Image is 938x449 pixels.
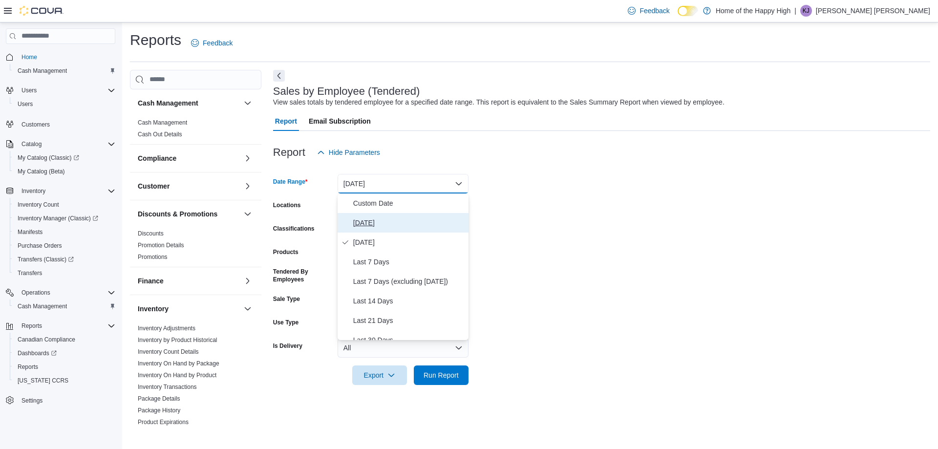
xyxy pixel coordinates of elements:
button: Customers [2,117,119,131]
button: Inventory [242,303,254,315]
span: Reports [21,322,42,330]
span: Inventory Manager (Classic) [14,213,115,224]
button: Home [2,50,119,64]
p: Home of the Happy High [716,5,790,17]
div: Discounts & Promotions [130,228,261,267]
button: Users [2,84,119,97]
span: Users [14,98,115,110]
h3: Sales by Employee (Tendered) [273,86,420,97]
div: View sales totals by tendered employee for a specified date range. This report is equivalent to t... [273,97,725,107]
div: Select listbox [338,193,469,340]
span: My Catalog (Beta) [14,166,115,177]
button: All [338,338,469,358]
button: [US_STATE] CCRS [10,374,119,387]
label: Sale Type [273,295,300,303]
label: Classifications [273,225,315,233]
a: Promotions [138,254,168,260]
span: Package Details [138,395,180,403]
span: Transfers [18,269,42,277]
button: Transfers [10,266,119,280]
span: Hide Parameters [329,148,380,157]
span: Settings [18,394,115,406]
span: Transfers [14,267,115,279]
span: Transfers (Classic) [14,254,115,265]
a: Manifests [14,226,46,238]
button: Settings [2,393,119,407]
span: Cash Management [14,65,115,77]
input: Dark Mode [678,6,698,16]
span: Cash Out Details [138,130,182,138]
nav: Complex example [6,46,115,433]
span: Discounts [138,230,164,237]
a: Inventory Adjustments [138,325,195,332]
a: Cash Management [14,300,71,312]
button: Discounts & Promotions [242,208,254,220]
span: Operations [18,287,115,299]
a: Settings [18,395,46,406]
button: Operations [18,287,54,299]
span: Canadian Compliance [14,334,115,345]
a: Transfers [14,267,46,279]
span: KJ [803,5,810,17]
button: Next [273,70,285,82]
label: Date Range [273,178,308,186]
span: Inventory Adjustments [138,324,195,332]
a: My Catalog (Classic) [10,151,119,165]
a: Home [18,51,41,63]
span: [DATE] [353,236,465,248]
span: Last 30 Days [353,334,465,346]
a: Reports [14,361,42,373]
span: Dashboards [18,349,57,357]
h3: Report [273,147,305,158]
button: Export [352,365,407,385]
button: Catalog [18,138,45,150]
span: Canadian Compliance [18,336,75,343]
a: Promotion Details [138,242,184,249]
button: Cash Management [138,98,240,108]
span: Inventory Count [18,201,59,209]
button: Compliance [138,153,240,163]
span: Customers [21,121,50,128]
span: Report [275,111,297,131]
span: Last 14 Days [353,295,465,307]
button: Run Report [414,365,469,385]
span: Cash Management [18,67,67,75]
span: Purchase Orders [14,240,115,252]
button: Finance [242,275,254,287]
span: Purchase Orders [18,242,62,250]
span: Run Report [424,370,459,380]
a: My Catalog (Beta) [14,166,69,177]
span: Feedback [640,6,669,16]
button: Inventory Count [10,198,119,212]
h3: Inventory [138,304,169,314]
a: Feedback [187,33,236,53]
label: Tendered By Employees [273,268,334,283]
span: Catalog [21,140,42,148]
span: Custom Date [353,197,465,209]
span: Reports [18,363,38,371]
span: Settings [21,397,43,405]
a: Dashboards [14,347,61,359]
label: Locations [273,201,301,209]
button: Discounts & Promotions [138,209,240,219]
a: [US_STATE] CCRS [14,375,72,386]
span: Users [21,86,37,94]
a: Package History [138,407,180,414]
button: Cash Management [10,299,119,313]
a: My Catalog (Classic) [14,152,83,164]
a: Cash Management [138,119,187,126]
a: Inventory On Hand by Package [138,360,219,367]
span: Dashboards [14,347,115,359]
button: Purchase Orders [10,239,119,253]
button: Inventory [18,185,49,197]
a: Inventory Count Details [138,348,199,355]
h1: Reports [130,30,181,50]
span: Last 7 Days [353,256,465,268]
a: Purchase Orders [14,240,66,252]
a: Users [14,98,37,110]
span: Inventory [18,185,115,197]
span: My Catalog (Beta) [18,168,65,175]
button: Cash Management [242,97,254,109]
